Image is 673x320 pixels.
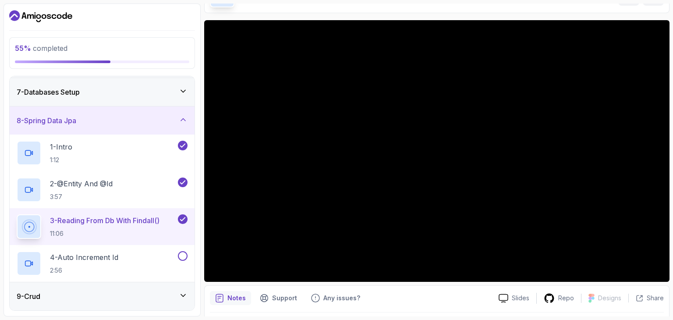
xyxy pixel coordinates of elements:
button: Support button [255,291,302,305]
p: Share [647,294,664,302]
h3: 9 - Crud [17,291,40,302]
button: 9-Crud [10,282,195,310]
p: Notes [227,294,246,302]
a: Repo [537,293,581,304]
button: notes button [210,291,251,305]
button: 4-Auto Increment Id2:56 [17,251,188,276]
a: Dashboard [9,9,72,23]
p: 2:56 [50,266,118,275]
p: Support [272,294,297,302]
button: 1-Intro1:12 [17,141,188,165]
iframe: 3 - Reading From DB with findAll() [204,20,669,282]
p: 2 - @Entity And @Id [50,178,113,189]
p: 1 - Intro [50,142,72,152]
p: 1:12 [50,156,72,164]
span: completed [15,44,67,53]
p: 3 - Reading From Db With Findall() [50,215,159,226]
h3: 8 - Spring Data Jpa [17,115,76,126]
p: Designs [598,294,621,302]
p: 3:57 [50,192,113,201]
a: Slides [492,294,536,303]
button: Feedback button [306,291,365,305]
button: 2-@Entity And @Id3:57 [17,178,188,202]
button: 8-Spring Data Jpa [10,107,195,135]
button: Share [628,294,664,302]
button: 3-Reading From Db With Findall()11:06 [17,214,188,239]
p: Any issues? [323,294,360,302]
p: 4 - Auto Increment Id [50,252,118,263]
button: 7-Databases Setup [10,78,195,106]
h3: 7 - Databases Setup [17,87,80,97]
p: 11:06 [50,229,159,238]
p: Repo [558,294,574,302]
p: Slides [512,294,529,302]
span: 55 % [15,44,31,53]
